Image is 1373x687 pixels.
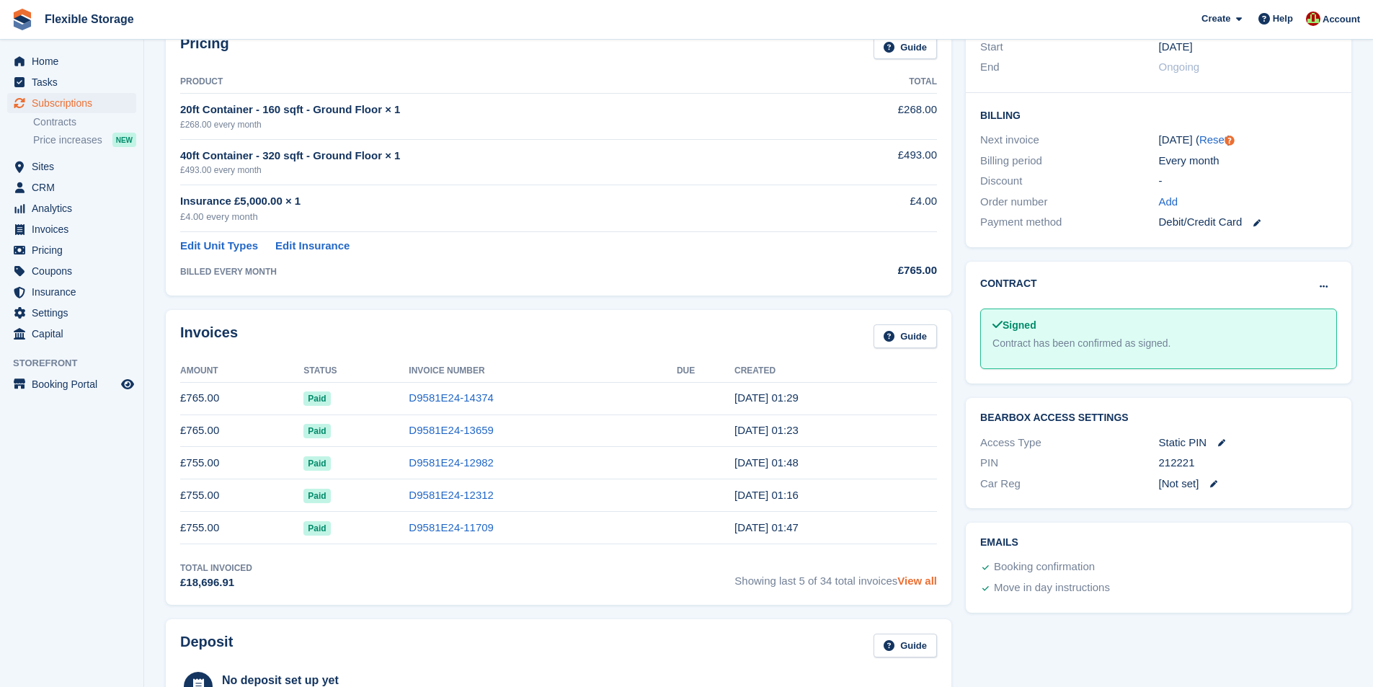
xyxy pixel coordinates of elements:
td: £765.00 [180,382,303,415]
h2: Deposit [180,634,233,657]
a: Flexible Storage [39,7,140,31]
time: 2025-04-01 00:47:56 UTC [734,521,799,533]
div: - [1159,173,1337,190]
a: menu [7,282,136,302]
div: £4.00 every month [180,210,823,224]
div: £18,696.91 [180,575,252,591]
a: menu [7,177,136,198]
h2: Billing [980,107,1337,122]
a: View all [897,575,937,587]
span: Create [1201,12,1230,26]
span: Paid [303,456,330,471]
h2: Emails [980,537,1337,549]
div: £268.00 every month [180,118,823,131]
span: Sites [32,156,118,177]
h2: BearBox Access Settings [980,412,1337,424]
th: Invoice Number [409,360,677,383]
span: Home [32,51,118,71]
div: Static PIN [1159,435,1337,451]
img: stora-icon-8386f47178a22dfd0bd8f6a31ec36ba5ce8667c1dd55bd0f319d3a0aa187defe.svg [12,9,33,30]
th: Total [823,71,937,94]
div: BILLED EVERY MONTH [180,265,823,278]
a: menu [7,374,136,394]
div: PIN [980,455,1158,471]
div: 212221 [1159,455,1337,471]
div: Order number [980,194,1158,210]
div: Total Invoiced [180,562,252,575]
div: Move in day instructions [994,580,1110,597]
th: Amount [180,360,303,383]
a: menu [7,303,136,323]
time: 2025-08-01 00:29:31 UTC [734,391,799,404]
a: Guide [874,634,937,657]
a: Edit Insurance [275,238,350,254]
span: Paid [303,489,330,503]
td: £755.00 [180,447,303,479]
img: David Jones [1306,12,1320,26]
div: Signed [992,318,1325,333]
div: Debit/Credit Card [1159,214,1337,231]
td: £755.00 [180,512,303,544]
a: Price increases NEW [33,132,136,148]
a: menu [7,324,136,344]
span: Storefront [13,356,143,371]
a: Preview store [119,376,136,393]
a: menu [7,156,136,177]
a: menu [7,93,136,113]
div: Car Reg [980,476,1158,492]
div: Start [980,39,1158,56]
div: Contract has been confirmed as signed. [992,336,1325,351]
span: Help [1273,12,1293,26]
span: Pricing [32,240,118,260]
time: 2025-05-01 00:16:32 UTC [734,489,799,501]
h2: Invoices [180,324,238,348]
div: Insurance £5,000.00 × 1 [180,193,823,210]
div: Next invoice [980,132,1158,149]
span: CRM [32,177,118,198]
h2: Contract [980,276,1037,291]
div: NEW [112,133,136,147]
span: Tasks [32,72,118,92]
div: 40ft Container - 320 sqft - Ground Floor × 1 [180,148,823,164]
a: D9581E24-12312 [409,489,494,501]
a: Guide [874,324,937,348]
div: Access Type [980,435,1158,451]
div: £493.00 every month [180,164,823,177]
span: Capital [32,324,118,344]
span: Insurance [32,282,118,302]
span: Invoices [32,219,118,239]
span: Settings [32,303,118,323]
time: 2025-06-01 00:48:40 UTC [734,456,799,469]
div: Discount [980,173,1158,190]
a: menu [7,219,136,239]
a: Reset [1199,133,1227,146]
a: Edit Unit Types [180,238,258,254]
span: Account [1323,12,1360,27]
span: Price increases [33,133,102,147]
th: Product [180,71,823,94]
td: £493.00 [823,139,937,185]
a: Add [1159,194,1178,210]
th: Due [677,360,734,383]
a: menu [7,261,136,281]
div: [DATE] ( ) [1159,132,1337,149]
a: Guide [874,35,937,59]
span: Booking Portal [32,374,118,394]
a: menu [7,72,136,92]
div: Every month [1159,153,1337,169]
span: Paid [303,424,330,438]
td: £268.00 [823,94,937,139]
span: Coupons [32,261,118,281]
time: 2023-01-01 00:00:00 UTC [1159,39,1193,56]
div: Booking confirmation [994,559,1095,576]
td: £4.00 [823,185,937,232]
span: Showing last 5 of 34 total invoices [734,562,937,591]
span: Paid [303,521,330,536]
a: menu [7,240,136,260]
span: Analytics [32,198,118,218]
div: 20ft Container - 160 sqft - Ground Floor × 1 [180,102,823,118]
time: 2025-07-01 00:23:46 UTC [734,424,799,436]
th: Status [303,360,409,383]
th: Created [734,360,937,383]
div: Tooltip anchor [1223,134,1236,147]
